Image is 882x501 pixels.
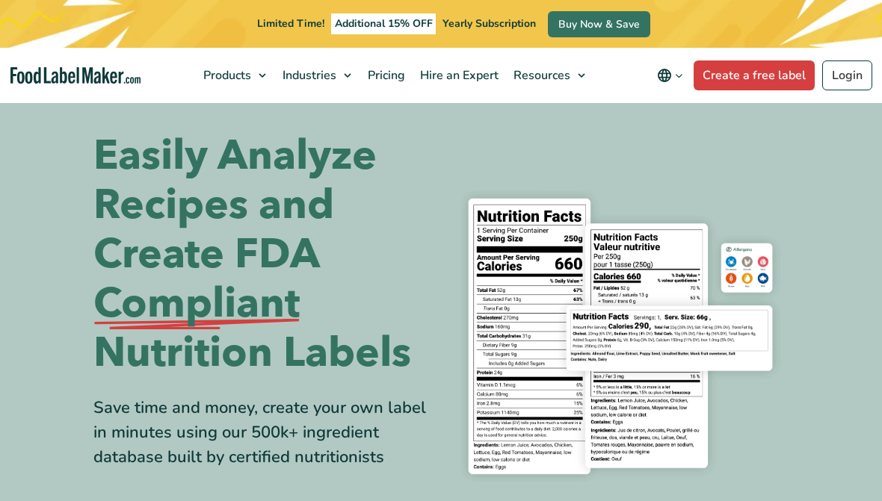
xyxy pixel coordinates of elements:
[10,67,141,84] a: Food Label Maker homepage
[509,67,572,84] span: Resources
[411,48,505,103] a: Hire an Expert
[93,279,300,329] span: Compliant
[194,48,274,103] a: Products
[822,60,872,90] a: Login
[331,13,437,34] span: Additional 15% OFF
[93,396,430,470] div: Save time and money, create your own label in minutes using our 500k+ ingredient database built b...
[257,16,324,31] span: Limited Time!
[93,131,430,378] h1: Easily Analyze Recipes and Create FDA Nutrition Labels
[278,67,338,84] span: Industries
[647,60,694,90] button: Change language
[199,67,253,84] span: Products
[359,48,411,103] a: Pricing
[442,16,536,31] span: Yearly Subscription
[274,48,359,103] a: Industries
[416,67,500,84] span: Hire an Expert
[363,67,407,84] span: Pricing
[694,60,815,90] a: Create a free label
[505,48,593,103] a: Resources
[548,11,650,37] a: Buy Now & Save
